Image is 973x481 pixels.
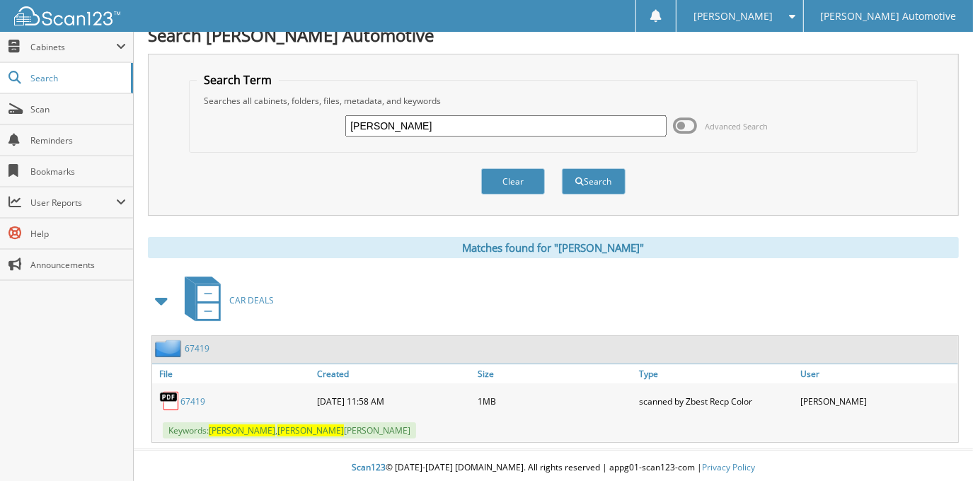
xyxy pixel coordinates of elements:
a: 67419 [180,395,205,407]
img: PDF.png [159,390,180,412]
a: User [797,364,958,383]
span: [PERSON_NAME] Automotive [820,12,956,21]
img: scan123-logo-white.svg [14,6,120,25]
a: CAR DEALS [176,272,274,328]
img: folder2.png [155,340,185,357]
span: Cabinets [30,41,116,53]
span: Search [30,72,124,84]
a: Type [635,364,797,383]
span: Announcements [30,259,126,271]
span: [PERSON_NAME] [277,424,344,436]
a: File [152,364,313,383]
span: Reminders [30,134,126,146]
span: Bookmarks [30,166,126,178]
span: [PERSON_NAME] [693,12,773,21]
span: Scan [30,103,126,115]
h1: Search [PERSON_NAME] Automotive [148,23,959,47]
div: Searches all cabinets, folders, files, metadata, and keywords [197,95,909,107]
a: Privacy Policy [702,461,755,473]
div: scanned by Zbest Recp Color [635,387,797,415]
span: Help [30,228,126,240]
button: Clear [481,168,545,195]
a: 67419 [185,342,209,354]
div: [DATE] 11:58 AM [313,387,475,415]
button: Search [562,168,626,195]
iframe: Chat Widget [902,413,973,481]
div: Matches found for "[PERSON_NAME]" [148,237,959,258]
div: [PERSON_NAME] [797,387,958,415]
span: CAR DEALS [229,294,274,306]
div: 1MB [475,387,636,415]
span: Advanced Search [706,121,768,132]
span: [PERSON_NAME] [209,424,275,436]
a: Created [313,364,475,383]
span: Keywords: , [PERSON_NAME] [163,422,416,439]
legend: Search Term [197,72,279,88]
span: User Reports [30,197,116,209]
span: Scan123 [352,461,386,473]
a: Size [475,364,636,383]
